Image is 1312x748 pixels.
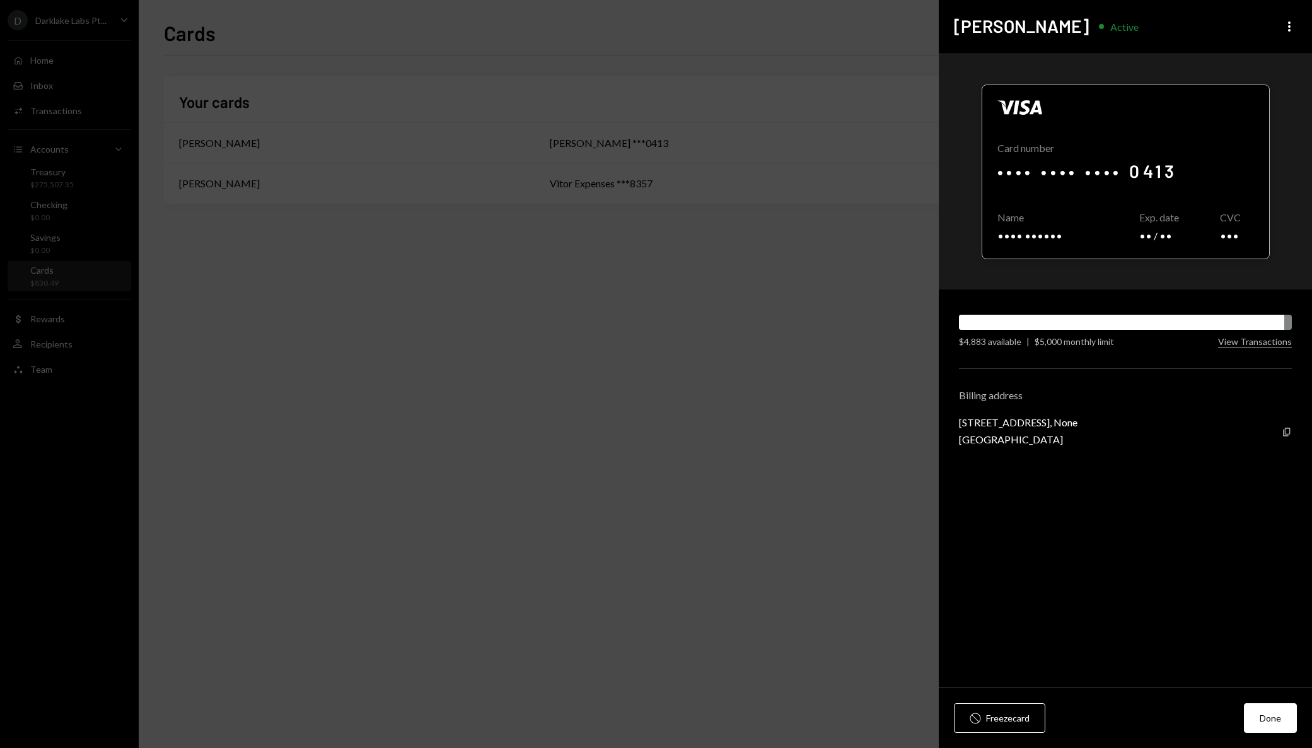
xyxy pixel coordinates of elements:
div: $4,883 available [959,335,1021,348]
div: Active [1110,21,1139,33]
h2: [PERSON_NAME] [954,14,1089,38]
button: View Transactions [1218,336,1292,348]
div: | [1026,335,1030,348]
button: Done [1244,703,1297,733]
div: Billing address [959,389,1292,401]
button: Freezecard [954,703,1045,733]
div: [STREET_ADDRESS], None [959,416,1077,428]
div: Freeze card [986,711,1030,725]
div: Click to reveal [982,85,1270,259]
div: [GEOGRAPHIC_DATA] [959,433,1077,445]
div: $5,000 monthly limit [1035,335,1114,348]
